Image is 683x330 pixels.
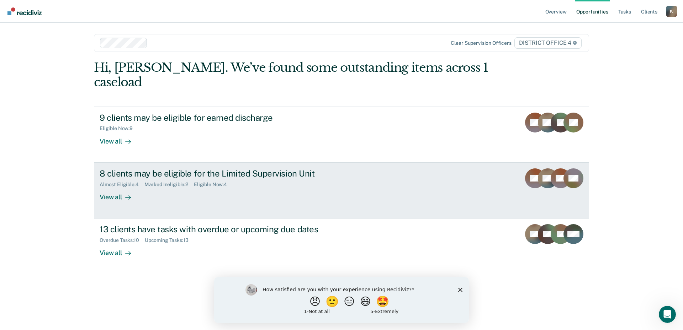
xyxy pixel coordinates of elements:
div: 13 clients have tasks with overdue or upcoming due dates [100,224,349,234]
div: View all [100,131,139,145]
div: View all [100,187,139,201]
div: View all [100,243,139,257]
div: Eligible Now : 9 [100,125,138,131]
span: DISTRICT OFFICE 4 [514,37,582,49]
img: Recidiviz [7,7,42,15]
div: Upcoming Tasks : 13 [145,237,194,243]
a: 9 clients may be eligible for earned dischargeEligible Now:9View all [94,107,589,163]
div: Hi, [PERSON_NAME]. We’ve found some outstanding items across 1 caseload [94,60,490,90]
a: 13 clients have tasks with overdue or upcoming due datesOverdue Tasks:10Upcoming Tasks:13View all [94,218,589,274]
button: Profile dropdown button [666,6,677,17]
div: Almost Eligible : 4 [100,182,144,188]
div: Eligible Now : 4 [194,182,233,188]
div: F J [666,6,677,17]
div: 8 clients may be eligible for the Limited Supervision Unit [100,168,349,179]
iframe: Survey by Kim from Recidiviz [214,277,469,323]
div: Marked Ineligible : 2 [144,182,194,188]
div: Clear supervision officers [451,40,511,46]
iframe: Intercom live chat [659,306,676,323]
div: 9 clients may be eligible for earned discharge [100,113,349,123]
a: 8 clients may be eligible for the Limited Supervision UnitAlmost Eligible:4Marked Ineligible:2Eli... [94,163,589,218]
div: Overdue Tasks : 10 [100,237,145,243]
